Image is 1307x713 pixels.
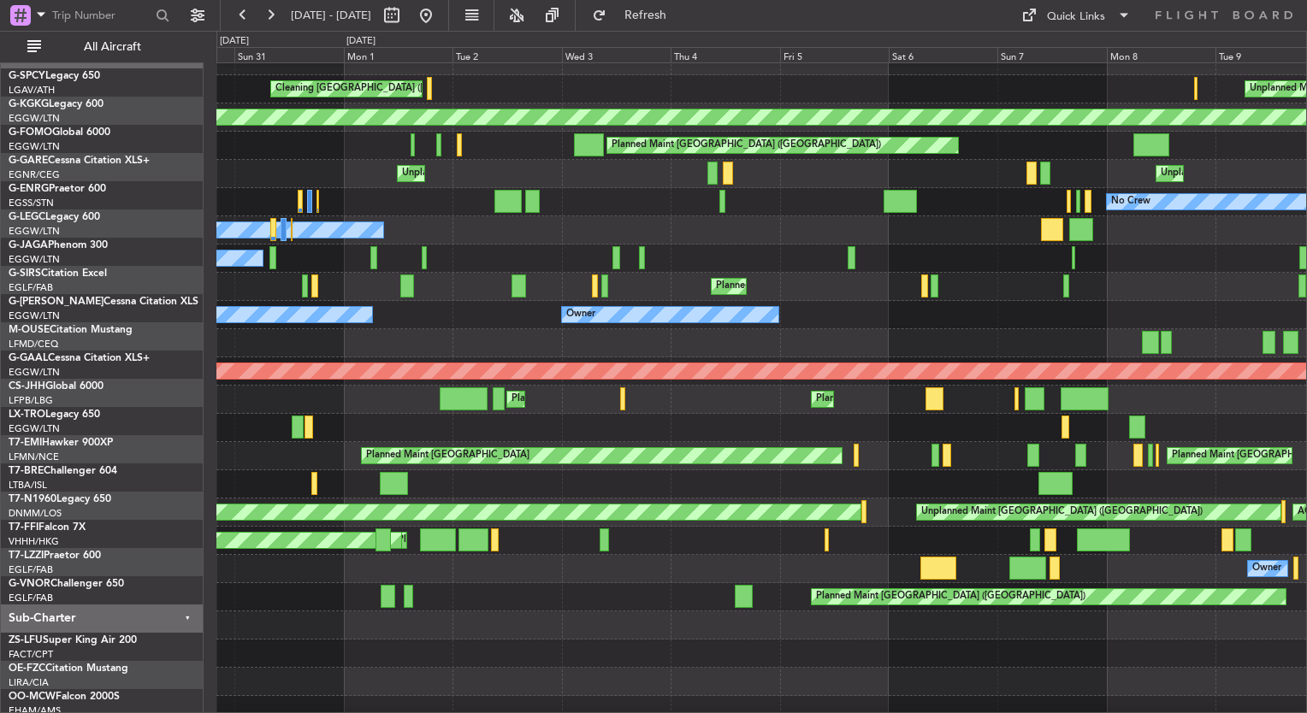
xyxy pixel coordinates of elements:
[671,47,779,62] div: Thu 4
[9,325,50,335] span: M-OUSE
[1252,556,1281,581] div: Owner
[9,635,43,645] span: ZS-LFU
[19,33,186,61] button: All Aircraft
[9,563,53,576] a: EGLF/FAB
[1107,47,1215,62] div: Mon 8
[921,499,1203,525] div: Unplanned Maint [GEOGRAPHIC_DATA] ([GEOGRAPHIC_DATA])
[366,443,529,468] div: Planned Maint [GEOGRAPHIC_DATA]
[610,9,682,21] span: Refresh
[9,676,49,689] a: LIRA/CIA
[9,663,45,674] span: OE-FZC
[346,34,376,49] div: [DATE]
[816,584,1085,610] div: Planned Maint [GEOGRAPHIC_DATA] ([GEOGRAPHIC_DATA])
[234,47,343,62] div: Sun 31
[9,692,120,702] a: OO-MCWFalcon 2000S
[9,494,111,504] a: T7-N1960Legacy 650
[566,302,595,327] div: Owner
[9,592,53,604] a: EGLF/FAB
[52,3,151,28] input: Trip Number
[9,240,108,250] a: G-JAGAPhenom 300
[9,522,86,533] a: T7-FFIFalcon 7X
[9,268,41,279] span: G-SIRS
[9,127,110,138] a: G-FOMOGlobal 6000
[1047,9,1105,26] div: Quick Links
[512,386,781,412] div: Planned Maint [GEOGRAPHIC_DATA] ([GEOGRAPHIC_DATA])
[9,281,53,294] a: EGLF/FAB
[9,648,53,661] a: FACT/CPT
[9,551,44,561] span: T7-LZZI
[889,47,997,62] div: Sat 6
[9,168,60,181] a: EGNR/CEG
[9,156,48,166] span: G-GARE
[9,381,45,392] span: CS-JHH
[9,579,50,589] span: G-VNOR
[344,47,452,62] div: Mon 1
[9,71,100,81] a: G-SPCYLegacy 650
[1013,2,1139,29] button: Quick Links
[9,309,60,322] a: EGGW/LTN
[9,225,60,238] a: EGGW/LTN
[9,410,100,420] a: LX-TROLegacy 650
[9,551,101,561] a: T7-LZZIPraetor 600
[1111,189,1150,215] div: No Crew
[9,466,117,476] a: T7-BREChallenger 604
[9,692,56,702] span: OO-MCW
[9,156,150,166] a: G-GARECessna Citation XLS+
[9,297,198,307] a: G-[PERSON_NAME]Cessna Citation XLS
[44,41,180,53] span: All Aircraft
[816,386,1085,412] div: Planned Maint [GEOGRAPHIC_DATA] ([GEOGRAPHIC_DATA])
[9,71,45,81] span: G-SPCY
[9,184,49,194] span: G-ENRG
[9,338,58,351] a: LFMD/CEQ
[9,422,60,435] a: EGGW/LTN
[9,197,54,209] a: EGSS/STN
[9,268,107,279] a: G-SIRSCitation Excel
[9,394,53,407] a: LFPB/LBG
[9,507,62,520] a: DNMM/LOS
[402,161,557,186] div: Unplanned Maint [PERSON_NAME]
[716,274,985,299] div: Planned Maint [GEOGRAPHIC_DATA] ([GEOGRAPHIC_DATA])
[9,112,60,125] a: EGGW/LTN
[9,438,113,448] a: T7-EMIHawker 900XP
[275,76,517,102] div: Cleaning [GEOGRAPHIC_DATA] ([PERSON_NAME] Intl)
[291,8,371,23] span: [DATE] - [DATE]
[9,494,56,504] span: T7-N1960
[612,133,881,158] div: Planned Maint [GEOGRAPHIC_DATA] ([GEOGRAPHIC_DATA])
[9,366,60,379] a: EGGW/LTN
[780,47,889,62] div: Fri 5
[9,184,106,194] a: G-ENRGPraetor 600
[997,47,1106,62] div: Sun 7
[9,84,55,97] a: LGAV/ATH
[9,466,44,476] span: T7-BRE
[9,535,59,548] a: VHHH/HKG
[9,325,133,335] a: M-OUSECitation Mustang
[562,47,671,62] div: Wed 3
[9,381,103,392] a: CS-JHHGlobal 6000
[9,579,124,589] a: G-VNORChallenger 650
[9,240,48,250] span: G-JAGA
[9,438,42,448] span: T7-EMI
[9,635,137,645] a: ZS-LFUSuper King Air 200
[9,451,59,463] a: LFMN/NCE
[9,212,45,222] span: G-LEGC
[9,99,49,109] span: G-KGKG
[220,34,249,49] div: [DATE]
[9,212,100,222] a: G-LEGCLegacy 600
[9,297,103,307] span: G-[PERSON_NAME]
[9,353,48,363] span: G-GAAL
[9,253,60,266] a: EGGW/LTN
[584,2,687,29] button: Refresh
[9,410,45,420] span: LX-TRO
[9,522,38,533] span: T7-FFI
[9,127,52,138] span: G-FOMO
[9,140,60,153] a: EGGW/LTN
[9,663,128,674] a: OE-FZCCitation Mustang
[9,99,103,109] a: G-KGKGLegacy 600
[9,479,47,492] a: LTBA/ISL
[452,47,561,62] div: Tue 2
[9,353,150,363] a: G-GAALCessna Citation XLS+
